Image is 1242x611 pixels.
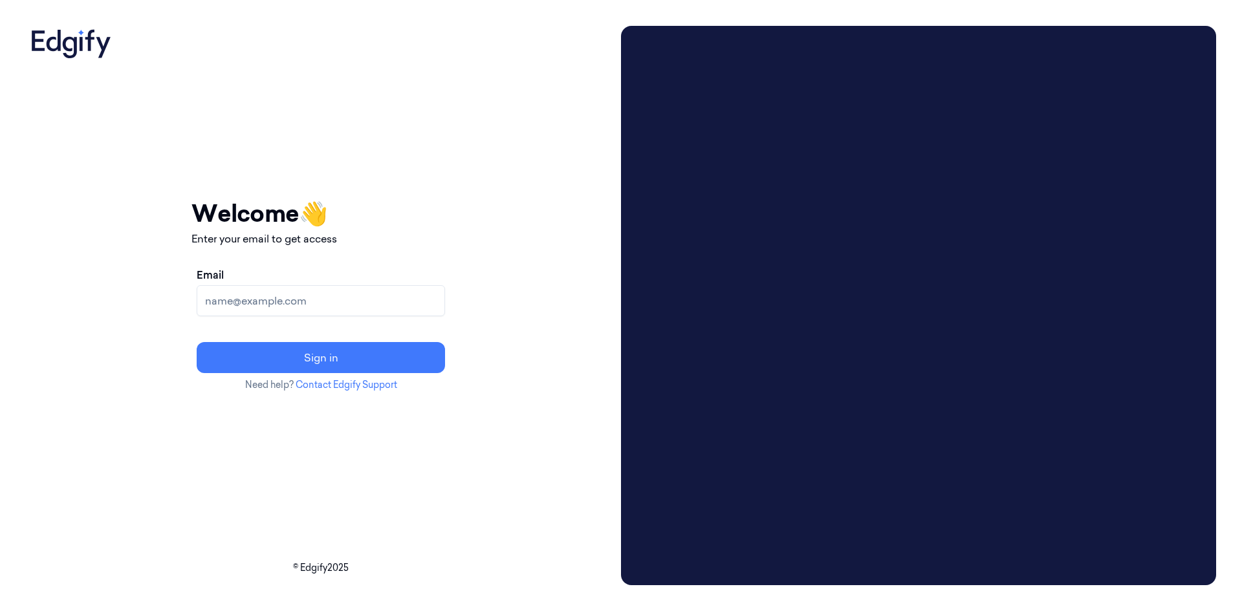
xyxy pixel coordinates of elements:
h1: Welcome 👋 [191,196,450,231]
p: Enter your email to get access [191,231,450,246]
p: Need help? [191,378,450,392]
button: Sign in [197,342,445,373]
a: Contact Edgify Support [296,379,397,391]
p: © Edgify 2025 [26,561,616,575]
input: name@example.com [197,285,445,316]
label: Email [197,267,224,283]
